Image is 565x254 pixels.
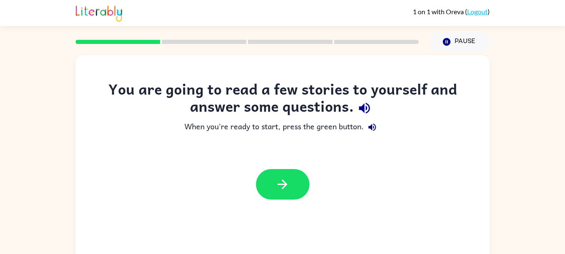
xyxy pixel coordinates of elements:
button: Pause [429,32,490,51]
span: 1 on 1 with Oreva [413,8,465,15]
div: When you're ready to start, press the green button. [92,119,473,136]
div: ( ) [413,8,490,15]
a: Logout [467,8,488,15]
img: Literably [76,3,122,22]
div: You are going to read a few stories to yourself and answer some questions. [92,80,473,119]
